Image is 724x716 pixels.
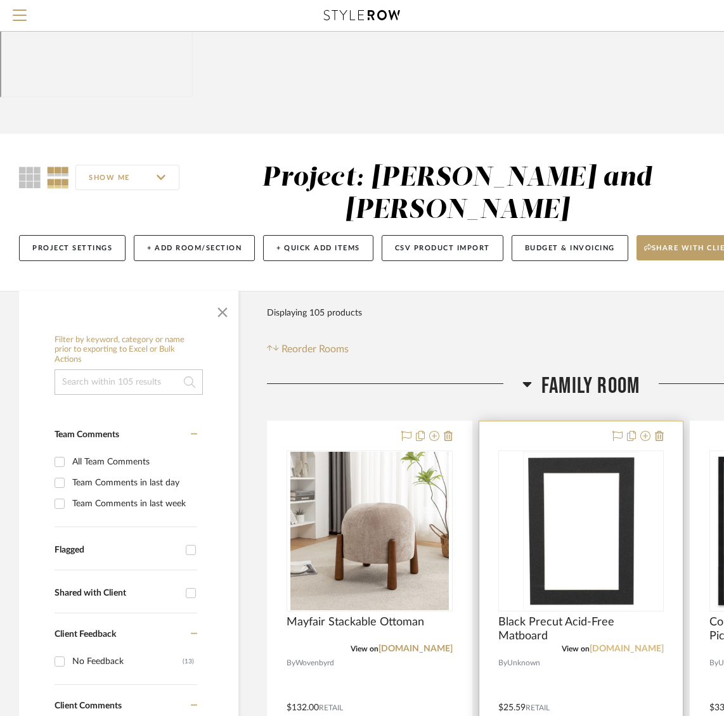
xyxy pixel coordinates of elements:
span: Team Comments [55,430,119,439]
span: Mayfair Stackable Ottoman [287,615,424,629]
div: Shared with Client [55,588,179,599]
div: All Team Comments [72,452,194,472]
a: [DOMAIN_NAME] [378,644,453,653]
div: Team Comments in last day [72,473,194,493]
span: Reorder Rooms [281,342,349,357]
span: Black Precut Acid-Free Matboard [498,615,664,643]
span: Unknown [507,657,540,669]
button: + Quick Add Items [263,235,373,261]
div: Flagged [55,545,179,556]
span: By [287,657,295,669]
div: (13) [183,651,194,672]
button: CSV Product Import [382,235,503,261]
span: View on [562,645,590,653]
button: Close [210,297,235,323]
input: Search within 105 results [55,369,203,395]
span: Wovenbyrd [295,657,334,669]
h6: Filter by keyword, category or name prior to exporting to Excel or Bulk Actions [55,335,203,365]
span: Client Comments [55,701,122,710]
button: + Add Room/Section [134,235,255,261]
a: [DOMAIN_NAME] [590,644,664,653]
button: Project Settings [19,235,126,261]
span: View on [351,645,378,653]
div: Team Comments in last week [72,494,194,514]
button: Budget & Invoicing [512,235,628,261]
span: By [498,657,507,669]
img: Black Precut Acid-Free Matboard [523,452,640,610]
span: Family Room [541,373,640,400]
div: No Feedback [72,651,183,672]
button: Reorder Rooms [267,342,349,357]
span: Client Feedback [55,630,116,639]
div: Displaying 105 products [267,300,362,326]
span: By [709,657,718,669]
div: Project: [PERSON_NAME] and [PERSON_NAME] [262,165,652,224]
img: Mayfair Stackable Ottoman [290,452,449,610]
